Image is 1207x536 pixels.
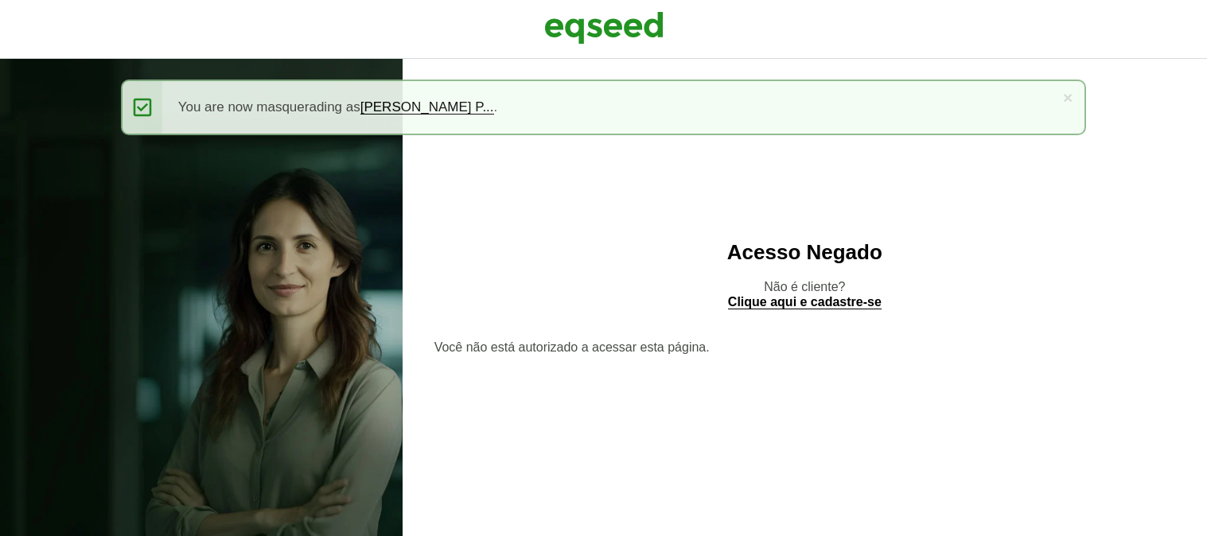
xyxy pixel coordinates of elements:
a: × [1063,89,1073,106]
a: [PERSON_NAME] P... [360,100,494,115]
div: You are now masquerading as . [121,80,1087,135]
img: EqSeed Logo [544,8,664,48]
p: Não é cliente? [434,279,1175,309]
section: Você não está autorizado a acessar esta página. [434,341,1175,354]
h2: Acesso Negado [434,241,1175,264]
a: Clique aqui e cadastre-se [728,296,882,309]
